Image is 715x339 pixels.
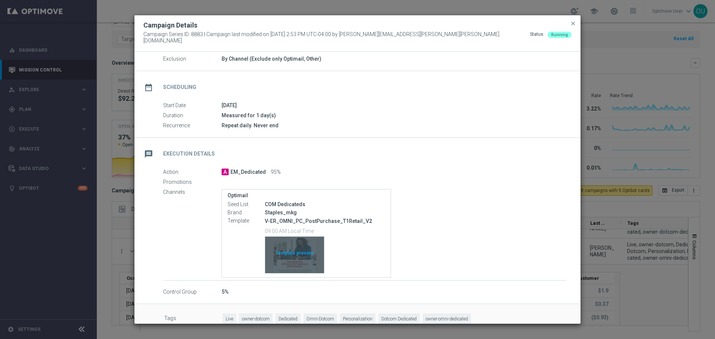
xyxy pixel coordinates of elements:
span: Campaign Series ID: 8883 | Campaign last modified on [DATE] 2:53 PM UTC-04:00 by [PERSON_NAME][EM... [143,31,530,44]
label: Brand [228,210,265,216]
span: Running [551,32,568,37]
label: Exclusion [163,56,222,63]
label: Recurrence [163,122,222,129]
span: owner-dotcom [239,313,273,325]
h2: Execution Details [163,150,215,157]
span: Live [223,313,236,325]
label: Control Group [163,289,222,295]
span: Dotcom Dedicated [378,313,420,325]
colored-tag: Running [547,31,572,37]
div: By Channel (Exclude only Optimail, Other) [222,55,566,63]
label: Duration [163,112,222,119]
span: Omni-Dotcom [304,313,337,325]
span: 95% [271,169,281,176]
div: Measured for 1 day(s) [222,112,566,119]
label: Action [163,169,222,176]
span: owner-omni-dedicated [423,313,471,325]
label: Promotions [163,179,222,186]
h2: Scheduling [163,84,196,91]
p: V-ER_OMNI_PC_PostPurchase_T1Retail_V2 [265,218,385,224]
p: 09:00 AM Local Time [265,227,385,234]
div: Repeat daily. Never end [222,122,566,129]
span: EM_Dedicated [231,169,266,176]
label: Optimail [228,192,385,199]
div: Staples_mkg [265,209,385,216]
div: COM Dedicateds [265,201,385,208]
div: [DATE] [222,102,566,109]
div: 5% [222,288,566,295]
label: Tags [164,313,223,325]
button: Template preview [265,236,324,274]
i: message [142,147,155,161]
label: Start Date [163,102,222,109]
h2: Campaign Details [143,21,197,30]
i: date_range [142,81,155,94]
span: Dedicated [276,313,301,325]
label: Channels [163,189,222,196]
span: Personalization [340,313,375,325]
div: Status: [530,31,544,44]
label: Template [228,218,265,224]
label: Seed List [228,201,265,208]
span: close [570,20,576,26]
div: Template preview [265,237,324,273]
span: A [222,169,229,175]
